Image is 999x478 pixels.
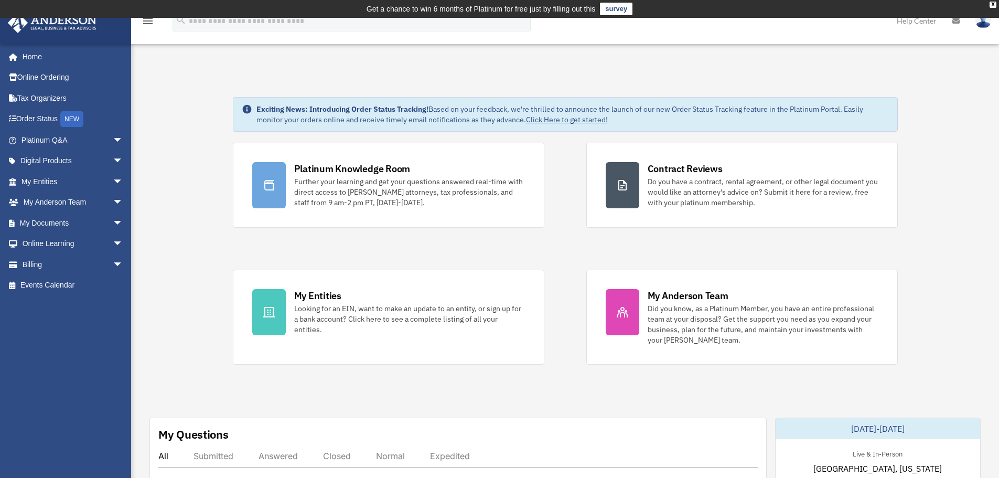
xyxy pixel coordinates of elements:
[586,270,898,365] a: My Anderson Team Did you know, as a Platinum Member, you have an entire professional team at your...
[367,3,596,15] div: Get a chance to win 6 months of Platinum for free just by filling out this
[648,162,723,175] div: Contract Reviews
[430,451,470,461] div: Expedited
[233,270,544,365] a: My Entities Looking for an EIN, want to make an update to an entity, or sign up for a bank accoun...
[813,462,942,475] span: [GEOGRAPHIC_DATA], [US_STATE]
[5,13,100,33] img: Anderson Advisors Platinum Portal
[648,303,878,345] div: Did you know, as a Platinum Member, you have an entire professional team at your disposal? Get th...
[990,2,996,8] div: close
[975,13,991,28] img: User Pic
[113,213,134,234] span: arrow_drop_down
[294,162,411,175] div: Platinum Knowledge Room
[7,109,139,130] a: Order StatusNEW
[194,451,233,461] div: Submitted
[175,14,187,26] i: search
[600,3,632,15] a: survey
[7,233,139,254] a: Online Learningarrow_drop_down
[113,254,134,275] span: arrow_drop_down
[7,171,139,192] a: My Entitiesarrow_drop_down
[113,233,134,255] span: arrow_drop_down
[294,289,341,302] div: My Entities
[113,171,134,193] span: arrow_drop_down
[60,111,83,127] div: NEW
[7,151,139,172] a: Digital Productsarrow_drop_down
[113,192,134,214] span: arrow_drop_down
[142,18,154,27] a: menu
[294,176,525,208] div: Further your learning and get your questions answered real-time with direct access to [PERSON_NAM...
[323,451,351,461] div: Closed
[7,213,139,233] a: My Documentsarrow_drop_down
[113,151,134,172] span: arrow_drop_down
[142,15,154,27] i: menu
[158,451,168,461] div: All
[7,130,139,151] a: Platinum Q&Aarrow_drop_down
[113,130,134,151] span: arrow_drop_down
[158,427,229,442] div: My Questions
[233,143,544,228] a: Platinum Knowledge Room Further your learning and get your questions answered real-time with dire...
[7,192,139,213] a: My Anderson Teamarrow_drop_down
[526,115,608,124] a: Click Here to get started!
[7,275,139,296] a: Events Calendar
[7,46,134,67] a: Home
[7,67,139,88] a: Online Ordering
[376,451,405,461] div: Normal
[259,451,298,461] div: Answered
[648,289,728,302] div: My Anderson Team
[294,303,525,335] div: Looking for an EIN, want to make an update to an entity, or sign up for a bank account? Click her...
[256,104,889,125] div: Based on your feedback, we're thrilled to announce the launch of our new Order Status Tracking fe...
[844,448,911,459] div: Live & In-Person
[776,418,980,439] div: [DATE]-[DATE]
[256,104,428,114] strong: Exciting News: Introducing Order Status Tracking!
[7,254,139,275] a: Billingarrow_drop_down
[648,176,878,208] div: Do you have a contract, rental agreement, or other legal document you would like an attorney's ad...
[586,143,898,228] a: Contract Reviews Do you have a contract, rental agreement, or other legal document you would like...
[7,88,139,109] a: Tax Organizers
